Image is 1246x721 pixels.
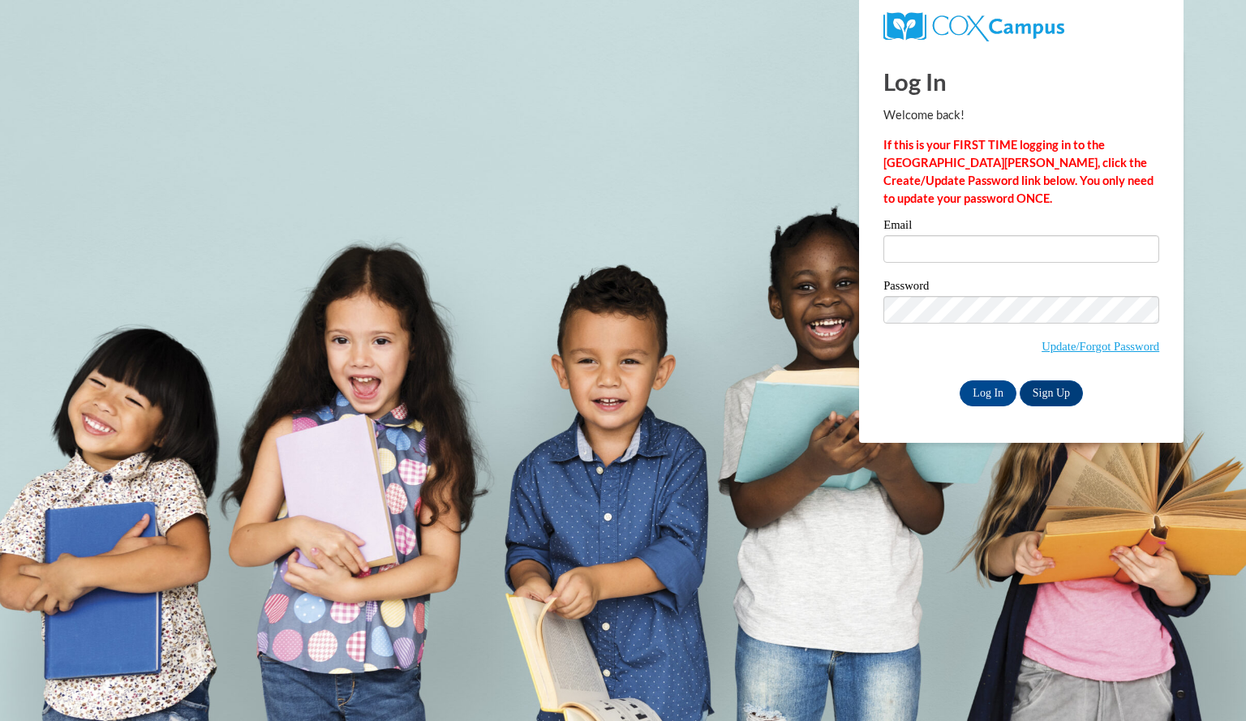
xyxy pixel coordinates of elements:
[883,280,1159,296] label: Password
[1042,340,1159,353] a: Update/Forgot Password
[883,138,1154,205] strong: If this is your FIRST TIME logging in to the [GEOGRAPHIC_DATA][PERSON_NAME], click the Create/Upd...
[883,106,1159,124] p: Welcome back!
[960,380,1016,406] input: Log In
[883,12,1064,41] img: COX Campus
[883,219,1159,235] label: Email
[883,65,1159,98] h1: Log In
[1020,380,1083,406] a: Sign Up
[883,19,1064,32] a: COX Campus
